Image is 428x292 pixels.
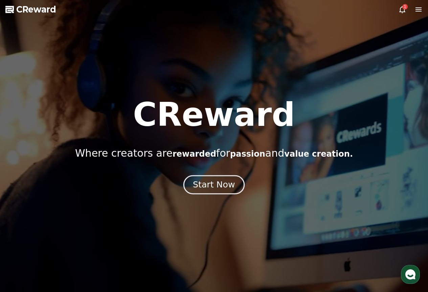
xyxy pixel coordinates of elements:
span: value creation. [284,149,353,159]
a: Start Now [185,182,243,189]
span: passion [230,149,265,159]
div: 1 [402,4,408,9]
span: CReward [16,4,56,15]
span: Messages [56,225,76,230]
h1: CReward [133,98,295,131]
a: Messages [45,215,87,231]
span: Settings [100,225,117,230]
span: rewarded [173,149,216,159]
span: Home [17,225,29,230]
a: Settings [87,215,130,231]
button: Start Now [183,175,245,194]
p: Where creators are for and [75,147,353,159]
a: CReward [5,4,56,15]
div: Start Now [193,179,235,190]
a: Home [2,215,45,231]
a: 1 [398,5,406,14]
